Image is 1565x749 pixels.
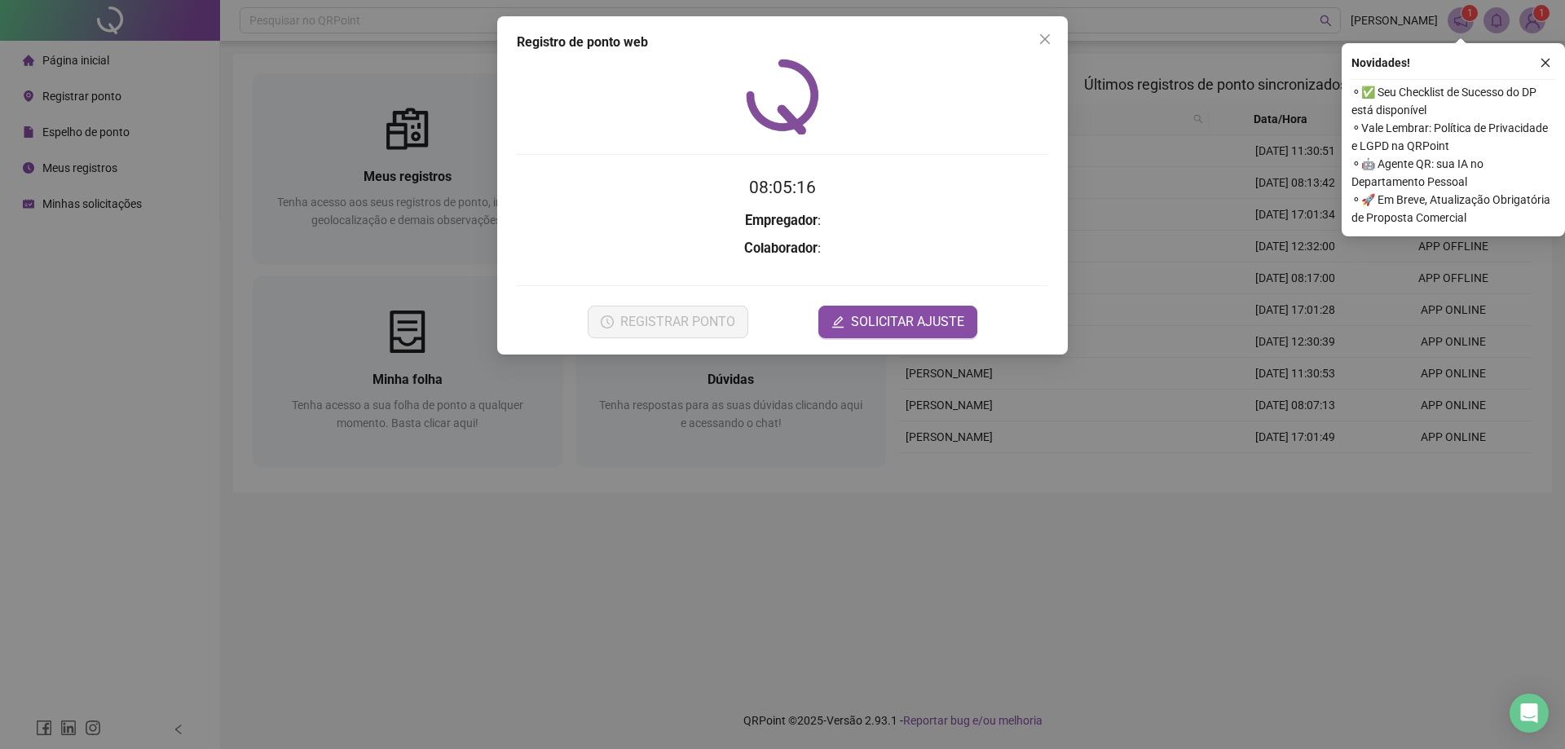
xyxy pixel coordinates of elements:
img: QRPoint [746,59,819,134]
span: ⚬ ✅ Seu Checklist de Sucesso do DP está disponível [1351,83,1555,119]
span: Novidades ! [1351,54,1410,72]
span: ⚬ 🤖 Agente QR: sua IA no Departamento Pessoal [1351,155,1555,191]
div: Open Intercom Messenger [1510,694,1549,733]
button: editSOLICITAR AJUSTE [818,306,977,338]
h3: : [517,210,1048,231]
div: Registro de ponto web [517,33,1048,52]
span: close [1540,57,1551,68]
span: ⚬ Vale Lembrar: Política de Privacidade e LGPD na QRPoint [1351,119,1555,155]
span: SOLICITAR AJUSTE [851,312,964,332]
strong: Colaborador [744,240,818,256]
button: Close [1032,26,1058,52]
span: ⚬ 🚀 Em Breve, Atualização Obrigatória de Proposta Comercial [1351,191,1555,227]
span: close [1038,33,1051,46]
button: REGISTRAR PONTO [588,306,748,338]
strong: Empregador [745,213,818,228]
span: edit [831,315,844,328]
h3: : [517,238,1048,259]
time: 08:05:16 [749,178,816,197]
